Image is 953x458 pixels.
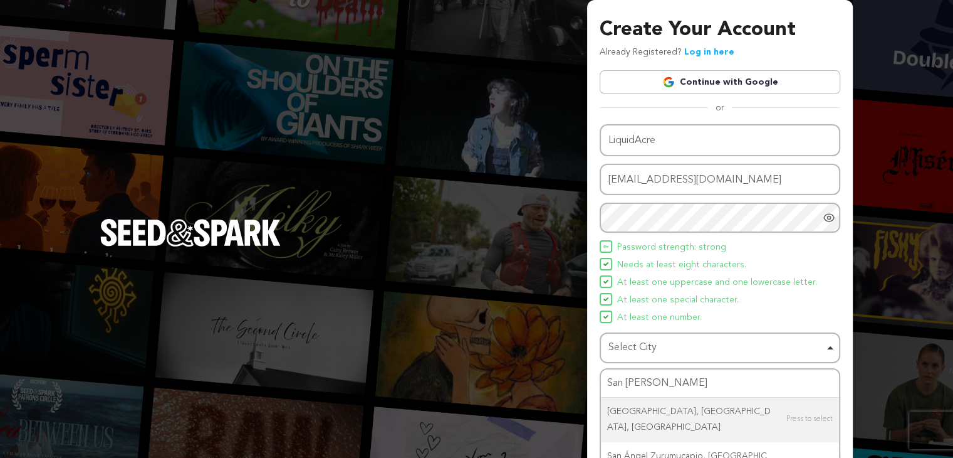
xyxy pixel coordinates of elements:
[603,244,608,249] img: Seed&Spark Icon
[603,279,608,284] img: Seed&Spark Icon
[600,70,840,94] a: Continue with Google
[600,45,734,60] p: Already Registered?
[601,370,839,398] input: Select City
[823,211,835,224] a: Show password as plain text. Warning: this will display your password on the screen.
[708,102,732,114] span: or
[100,219,281,272] a: Seed&Spark Homepage
[100,219,281,247] img: Seed&Spark Logo
[600,164,840,196] input: Email address
[617,275,817,290] span: At least one uppercase and one lowercase letter.
[662,76,675,88] img: Google logo
[617,293,739,308] span: At least one special character.
[617,258,746,273] span: Needs at least eight characters.
[608,339,824,357] div: Select City
[684,48,734,56] a: Log in here
[600,15,840,45] h3: Create Your Account
[617,240,726,255] span: Password strength: strong
[603,314,608,319] img: Seed&Spark Icon
[603,297,608,302] img: Seed&Spark Icon
[603,262,608,267] img: Seed&Spark Icon
[600,124,840,156] input: Name
[601,398,839,442] div: [GEOGRAPHIC_DATA], [GEOGRAPHIC_DATA], [GEOGRAPHIC_DATA]
[617,311,702,326] span: At least one number.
